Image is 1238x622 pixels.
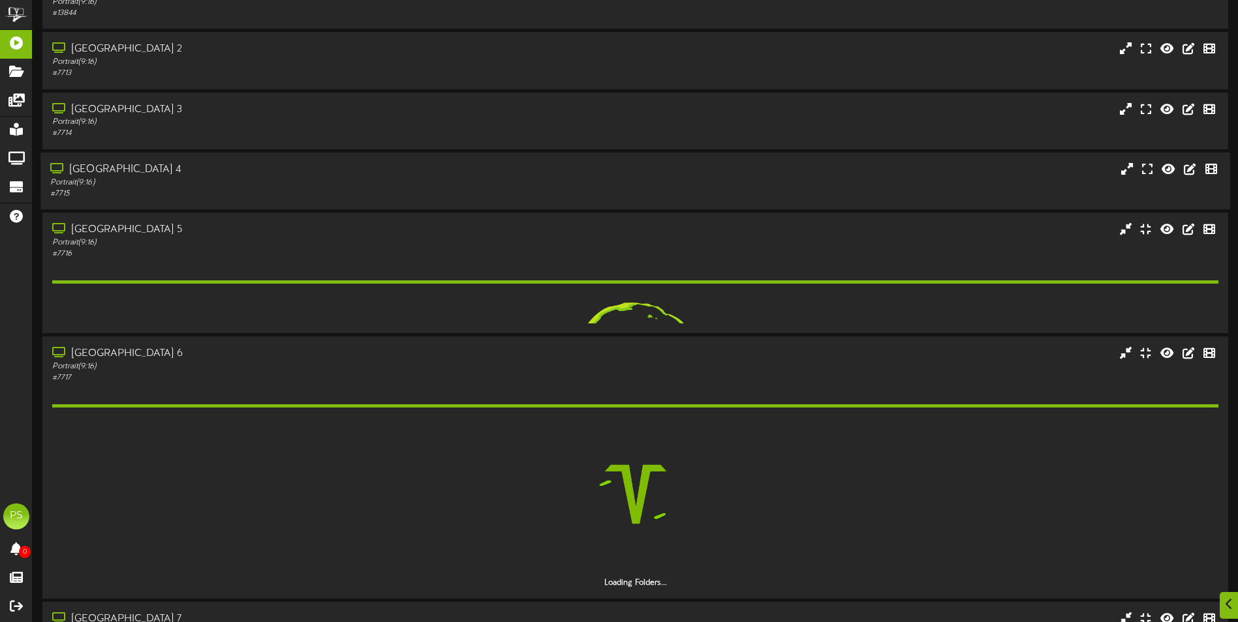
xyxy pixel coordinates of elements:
[52,248,527,259] div: # 7716
[52,42,527,57] div: [GEOGRAPHIC_DATA] 2
[52,346,527,361] div: [GEOGRAPHIC_DATA] 6
[52,68,527,79] div: # 7713
[19,546,31,558] span: 0
[50,188,526,200] div: # 7715
[52,361,527,372] div: Portrait ( 9:16 )
[3,503,29,529] div: PS
[52,128,527,139] div: # 7714
[604,578,667,587] strong: Loading Folders...
[52,102,527,117] div: [GEOGRAPHIC_DATA] 3
[552,411,719,578] img: loading-spinner-5.png
[52,372,527,383] div: # 7717
[52,8,527,19] div: # 13844
[52,117,527,128] div: Portrait ( 9:16 )
[50,177,526,188] div: Portrait ( 9:16 )
[50,162,526,177] div: [GEOGRAPHIC_DATA] 4
[552,287,719,454] img: loading-spinner-3.png
[52,237,527,248] div: Portrait ( 9:16 )
[52,57,527,68] div: Portrait ( 9:16 )
[52,222,527,237] div: [GEOGRAPHIC_DATA] 5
